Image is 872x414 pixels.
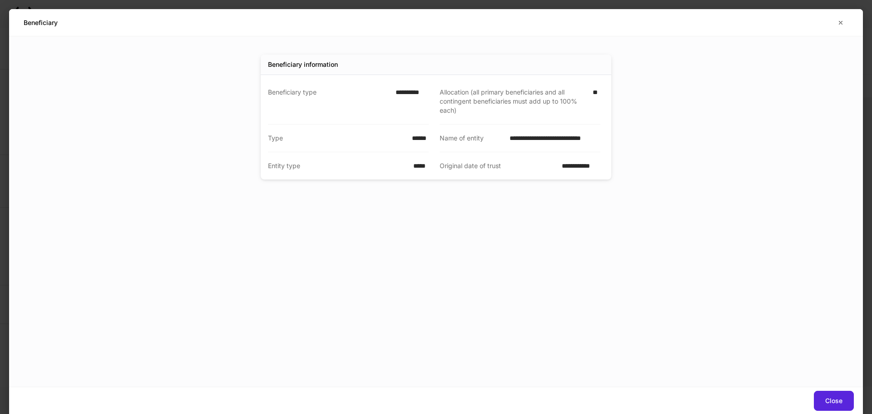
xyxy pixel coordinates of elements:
[440,134,504,143] div: Name of entity
[440,161,556,170] div: Original date of trust
[814,391,854,411] button: Close
[268,88,390,115] div: Beneficiary type
[268,134,406,143] div: Type
[24,18,58,27] h5: Beneficiary
[440,88,587,115] div: Allocation (all primary beneficiaries and all contingent beneficiaries must add up to 100% each)
[825,398,842,404] div: Close
[268,161,408,170] div: Entity type
[268,60,338,69] div: Beneficiary information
